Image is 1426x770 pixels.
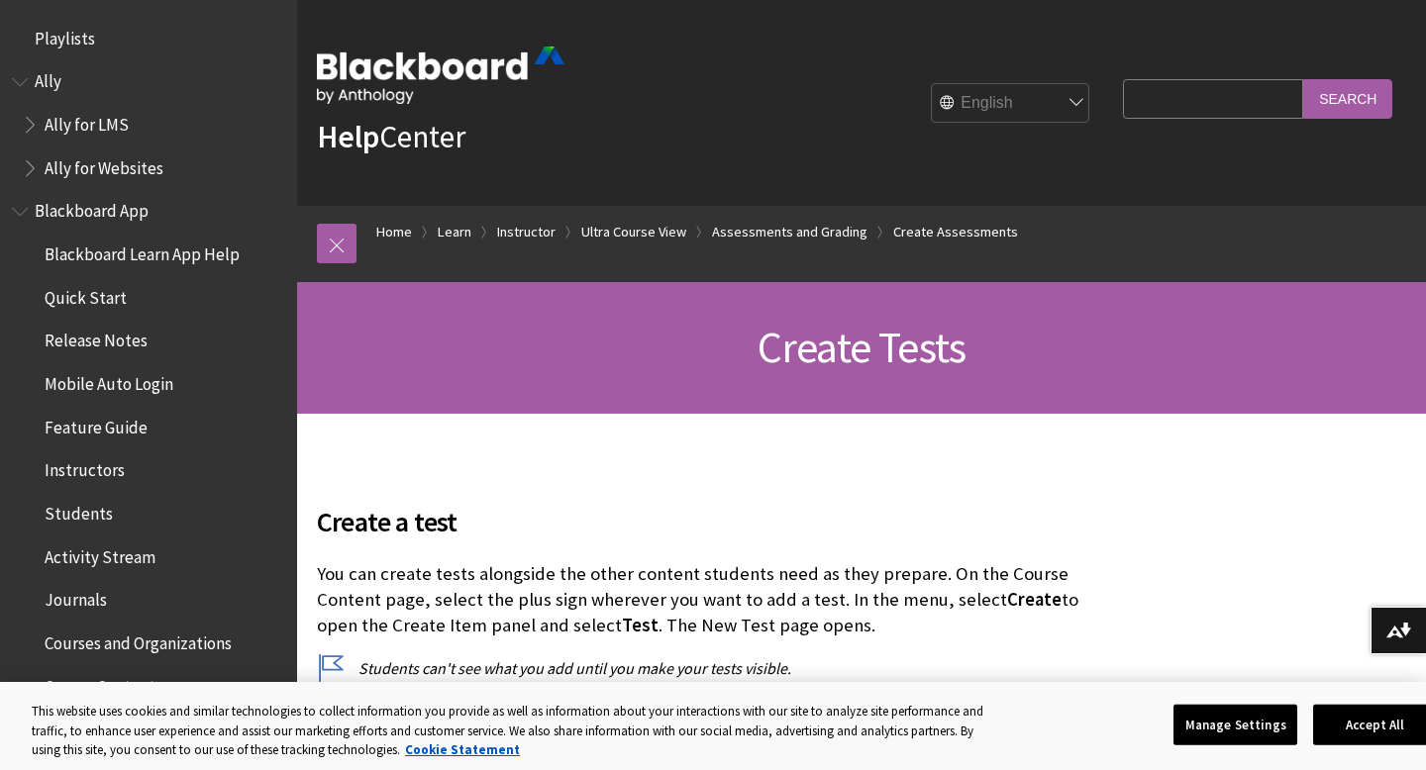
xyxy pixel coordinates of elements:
[45,584,107,611] span: Journals
[1007,588,1062,611] span: Create
[35,22,95,48] span: Playlists
[45,540,155,567] span: Activity Stream
[758,320,966,374] span: Create Tests
[497,220,556,244] a: Instructor
[12,22,285,55] nav: Book outline for Playlists
[438,220,471,244] a: Learn
[893,220,1018,244] a: Create Assessments
[932,84,1090,124] select: Site Language Selector
[35,65,61,92] span: Ally
[12,65,285,185] nav: Book outline for Anthology Ally Help
[35,195,149,222] span: Blackboard App
[712,220,867,244] a: Assessments and Grading
[45,281,127,308] span: Quick Start
[317,501,1113,542] span: Create a test
[45,367,173,394] span: Mobile Auto Login
[45,626,232,653] span: Courses and Organizations
[317,657,1113,679] p: Students can't see what you add until you make your tests visible.
[45,325,148,351] span: Release Notes
[45,497,113,524] span: Students
[376,220,412,244] a: Home
[317,561,1113,639] p: You can create tests alongside the other content students need as they prepare. On the Course Con...
[45,108,129,135] span: Ally for LMS
[317,117,379,156] strong: Help
[45,238,240,264] span: Blackboard Learn App Help
[405,741,520,758] a: More information about your privacy, opens in a new tab
[1303,79,1392,118] input: Search
[45,454,125,481] span: Instructors
[317,117,465,156] a: HelpCenter
[45,151,163,178] span: Ally for Websites
[622,614,659,636] span: Test
[1173,704,1297,745] button: Manage Settings
[45,411,148,437] span: Feature Guide
[317,47,564,104] img: Blackboard by Anthology
[581,220,686,244] a: Ultra Course View
[45,670,155,697] span: Course Content
[32,702,998,760] div: This website uses cookies and similar technologies to collect information you provide as well as ...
